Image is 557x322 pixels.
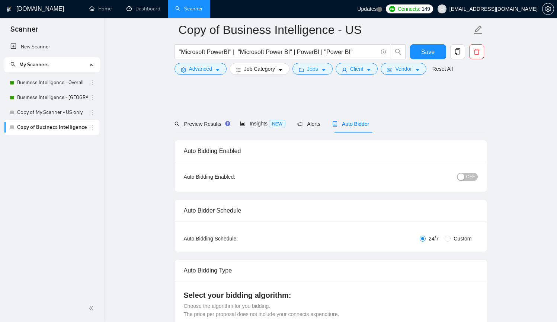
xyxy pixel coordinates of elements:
[292,63,333,75] button: folderJobscaret-down
[230,63,289,75] button: barsJob Categorycaret-down
[244,65,275,73] span: Job Category
[88,109,94,115] span: holder
[470,48,484,55] span: delete
[391,48,405,55] span: search
[421,47,435,57] span: Save
[450,44,465,59] button: copy
[439,6,445,12] span: user
[415,67,420,73] span: caret-down
[17,90,88,105] a: Business Intelligence - [GEOGRAPHIC_DATA]
[181,67,186,73] span: setting
[387,67,392,73] span: idcard
[391,44,406,59] button: search
[184,290,478,300] h4: Select your bidding algorithm:
[17,120,88,135] a: Copy of Business Intelligence - US
[175,121,180,127] span: search
[389,6,395,12] img: upwork-logo.png
[236,67,241,73] span: bars
[395,65,412,73] span: Vendor
[184,260,478,281] div: Auto Bidding Type
[269,120,285,128] span: NEW
[278,67,283,73] span: caret-down
[6,3,12,15] img: logo
[88,124,94,130] span: holder
[321,67,326,73] span: caret-down
[350,65,364,73] span: Client
[175,63,227,75] button: settingAdvancedcaret-down
[381,50,386,54] span: info-circle
[542,6,554,12] span: setting
[184,235,282,243] div: Auto Bidding Schedule:
[532,297,550,315] iframe: Intercom live chat
[451,48,465,55] span: copy
[332,121,369,127] span: Auto Bidder
[189,65,212,73] span: Advanced
[10,61,49,68] span: My Scanners
[426,235,442,243] span: 24/7
[89,305,96,312] span: double-left
[381,63,426,75] button: idcardVendorcaret-down
[215,67,220,73] span: caret-down
[336,63,378,75] button: userClientcaret-down
[17,75,88,90] a: Business Intelligence - Overall
[10,62,16,67] span: search
[240,121,245,126] span: area-chart
[398,5,420,13] span: Connects:
[224,120,231,127] div: Tooltip anchor
[4,105,99,120] li: Copy of My Scanner - US only
[4,90,99,105] li: Business Intelligence - US
[542,3,554,15] button: setting
[88,80,94,86] span: holder
[432,65,453,73] a: Reset All
[4,75,99,90] li: Business Intelligence - Overall
[184,303,339,317] span: Choose the algorithm for you bidding. The price per proposal does not include your connects expen...
[307,65,318,73] span: Jobs
[297,121,320,127] span: Alerts
[10,39,93,54] a: New Scanner
[88,95,94,101] span: holder
[473,25,483,35] span: edit
[179,47,378,57] input: Search Freelance Jobs...
[410,44,446,59] button: Save
[184,173,282,181] div: Auto Bidding Enabled:
[299,67,304,73] span: folder
[240,121,285,127] span: Insights
[4,39,99,54] li: New Scanner
[17,105,88,120] a: Copy of My Scanner - US only
[469,44,484,59] button: delete
[4,120,99,135] li: Copy of Business Intelligence - US
[175,6,203,12] a: searchScanner
[297,121,302,127] span: notification
[366,67,371,73] span: caret-down
[89,6,112,12] a: homeHome
[332,121,337,127] span: robot
[184,140,478,162] div: Auto Bidding Enabled
[184,200,478,221] div: Auto Bidder Schedule
[175,121,228,127] span: Preview Results
[179,20,472,39] input: Scanner name...
[466,173,475,181] span: OFF
[4,24,44,39] span: Scanner
[422,5,430,13] span: 149
[451,235,474,243] span: Custom
[542,6,554,12] a: setting
[19,61,49,68] span: My Scanners
[342,67,347,73] span: user
[357,6,377,12] span: Updates
[127,6,160,12] a: dashboardDashboard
